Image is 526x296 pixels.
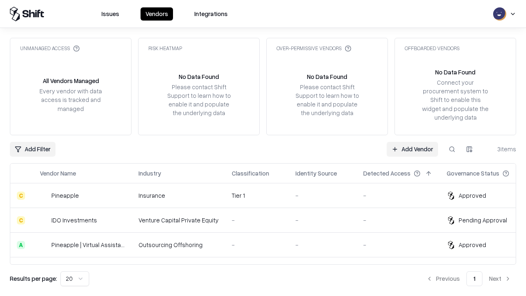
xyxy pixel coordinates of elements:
[97,7,124,21] button: Issues
[138,191,219,200] div: Insurance
[459,240,486,249] div: Approved
[293,83,361,118] div: Please contact Shift Support to learn how to enable it and populate the underlying data
[295,191,350,200] div: -
[232,216,282,224] div: -
[40,216,48,224] img: IDO Investments
[295,169,337,178] div: Identity Source
[363,191,434,200] div: -
[10,142,55,157] button: Add Filter
[141,7,173,21] button: Vendors
[51,191,79,200] div: Pineapple
[232,240,282,249] div: -
[40,241,48,249] img: Pineapple | Virtual Assistant Agency
[387,142,438,157] a: Add Vendor
[421,78,489,122] div: Connect your procurement system to Shift to enable this widget and populate the underlying data
[43,76,99,85] div: All Vendors Managed
[40,169,76,178] div: Vendor Name
[421,271,516,286] nav: pagination
[40,192,48,200] img: Pineapple
[148,45,182,52] div: Risk Heatmap
[138,216,219,224] div: Venture Capital Private Equity
[363,169,411,178] div: Detected Access
[435,68,475,76] div: No Data Found
[20,45,80,52] div: Unmanaged Access
[17,192,25,200] div: C
[363,216,434,224] div: -
[138,169,161,178] div: Industry
[447,169,499,178] div: Governance Status
[179,72,219,81] div: No Data Found
[189,7,233,21] button: Integrations
[466,271,482,286] button: 1
[232,191,282,200] div: Tier 1
[51,216,97,224] div: IDO Investments
[295,216,350,224] div: -
[307,72,347,81] div: No Data Found
[295,240,350,249] div: -
[459,216,507,224] div: Pending Approval
[37,87,105,113] div: Every vendor with data access is tracked and managed
[363,240,434,249] div: -
[232,169,269,178] div: Classification
[138,240,219,249] div: Outsourcing Offshoring
[165,83,233,118] div: Please contact Shift Support to learn how to enable it and populate the underlying data
[51,240,125,249] div: Pineapple | Virtual Assistant Agency
[10,274,57,283] p: Results per page:
[17,241,25,249] div: A
[459,191,486,200] div: Approved
[277,45,351,52] div: Over-Permissive Vendors
[405,45,459,52] div: Offboarded Vendors
[483,145,516,153] div: 3 items
[17,216,25,224] div: C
